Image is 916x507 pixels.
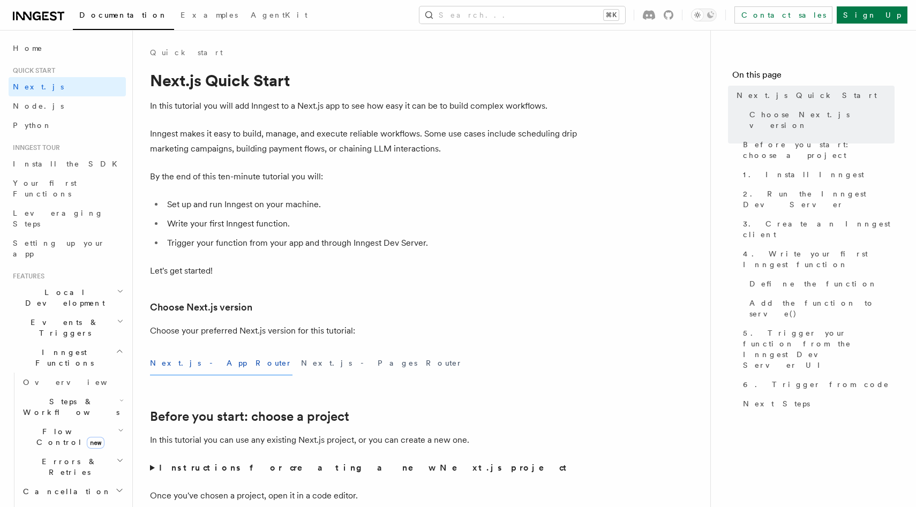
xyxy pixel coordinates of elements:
[13,209,103,228] span: Leveraging Steps
[181,11,238,19] span: Examples
[739,244,895,274] a: 4. Write your first Inngest function
[749,298,895,319] span: Add the function to serve()
[9,77,126,96] a: Next.js
[244,3,314,29] a: AgentKit
[9,39,126,58] a: Home
[19,373,126,392] a: Overview
[150,460,579,475] summary: Instructions for creating a new Next.js project
[13,239,105,258] span: Setting up your app
[743,379,889,390] span: 6. Trigger from code
[73,3,174,30] a: Documentation
[9,347,116,368] span: Inngest Functions
[301,351,463,375] button: Next.js - Pages Router
[23,378,133,387] span: Overview
[604,10,619,20] kbd: ⌘K
[739,323,895,375] a: 5. Trigger your function from the Inngest Dev Server UI
[150,71,579,90] h1: Next.js Quick Start
[19,452,126,482] button: Errors & Retries
[739,214,895,244] a: 3. Create an Inngest client
[19,396,119,418] span: Steps & Workflows
[9,283,126,313] button: Local Development
[150,488,579,503] p: Once you've chosen a project, open it in a code editor.
[737,90,877,101] span: Next.js Quick Start
[164,236,579,251] li: Trigger your function from your app and through Inngest Dev Server.
[174,3,244,29] a: Examples
[150,263,579,278] p: Let's get started!
[732,69,895,86] h4: On this page
[9,272,44,281] span: Features
[743,139,895,161] span: Before you start: choose a project
[9,173,126,203] a: Your first Functions
[13,179,77,198] span: Your first Functions
[743,169,864,180] span: 1. Install Inngest
[19,486,111,497] span: Cancellation
[150,409,349,424] a: Before you start: choose a project
[9,143,60,152] span: Inngest tour
[9,154,126,173] a: Install the SDK
[164,197,579,212] li: Set up and run Inngest on your machine.
[9,203,126,233] a: Leveraging Steps
[150,433,579,448] p: In this tutorial you can use any existing Next.js project, or you can create a new one.
[19,456,116,478] span: Errors & Retries
[13,82,64,91] span: Next.js
[9,96,126,116] a: Node.js
[150,351,292,375] button: Next.js - App Router
[9,287,117,308] span: Local Development
[9,66,55,75] span: Quick start
[19,422,126,452] button: Flow Controlnew
[419,6,625,24] button: Search...⌘K
[734,6,832,24] a: Contact sales
[9,343,126,373] button: Inngest Functions
[743,328,895,370] span: 5. Trigger your function from the Inngest Dev Server UI
[13,160,124,168] span: Install the SDK
[743,188,895,210] span: 2. Run the Inngest Dev Server
[743,218,895,240] span: 3. Create an Inngest client
[739,375,895,394] a: 6. Trigger from code
[691,9,717,21] button: Toggle dark mode
[150,169,579,184] p: By the end of this ten-minute tutorial you will:
[19,482,126,501] button: Cancellation
[745,105,895,135] a: Choose Next.js version
[13,102,64,110] span: Node.js
[159,463,571,473] strong: Instructions for creating a new Next.js project
[745,293,895,323] a: Add the function to serve()
[87,437,104,449] span: new
[150,99,579,113] p: In this tutorial you will add Inngest to a Next.js app to see how easy it can be to build complex...
[745,274,895,293] a: Define the function
[749,278,877,289] span: Define the function
[739,184,895,214] a: 2. Run the Inngest Dev Server
[9,317,117,338] span: Events & Triggers
[13,121,52,130] span: Python
[13,43,43,54] span: Home
[743,248,895,270] span: 4. Write your first Inngest function
[743,398,810,409] span: Next Steps
[739,135,895,165] a: Before you start: choose a project
[9,233,126,263] a: Setting up your app
[164,216,579,231] li: Write your first Inngest function.
[19,392,126,422] button: Steps & Workflows
[9,313,126,343] button: Events & Triggers
[251,11,307,19] span: AgentKit
[9,116,126,135] a: Python
[749,109,895,131] span: Choose Next.js version
[150,126,579,156] p: Inngest makes it easy to build, manage, and execute reliable workflows. Some use cases include sc...
[150,323,579,338] p: Choose your preferred Next.js version for this tutorial:
[150,47,223,58] a: Quick start
[837,6,907,24] a: Sign Up
[79,11,168,19] span: Documentation
[150,300,252,315] a: Choose Next.js version
[19,426,118,448] span: Flow Control
[732,86,895,105] a: Next.js Quick Start
[739,394,895,413] a: Next Steps
[739,165,895,184] a: 1. Install Inngest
